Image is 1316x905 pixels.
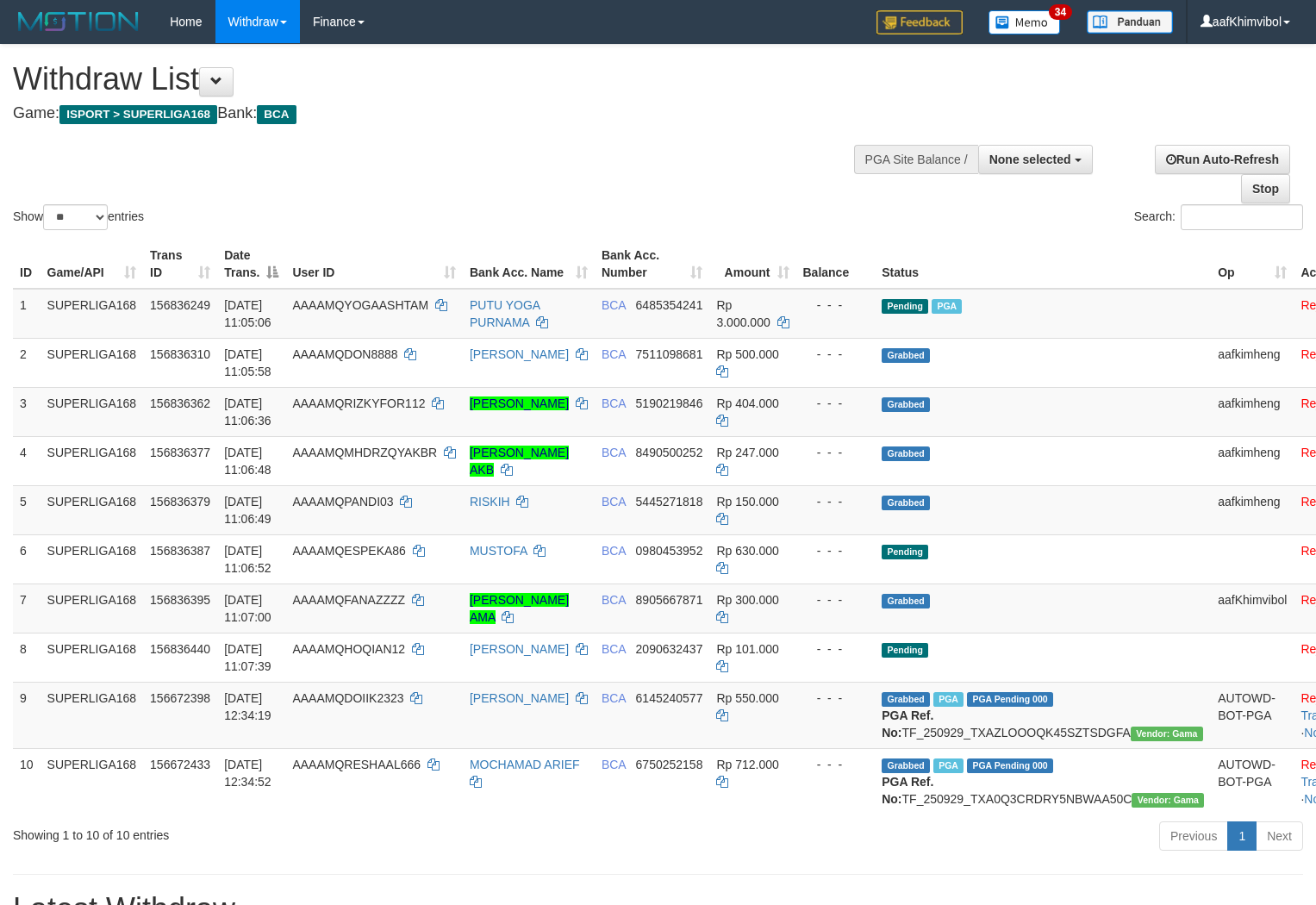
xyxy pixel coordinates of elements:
[803,542,869,559] div: - - -
[292,593,405,607] span: AAAAMQFANAZZZZ
[636,642,703,656] span: Copy 2090632437 to clipboard
[257,105,296,124] span: BCA
[59,105,217,124] span: ISPORT > SUPERLIGA168
[967,692,1053,707] span: PGA Pending
[882,708,933,740] b: PGA Ref. No:
[224,544,271,575] span: [DATE] 11:06:52
[150,298,210,312] span: 156836249
[1227,821,1257,851] a: 1
[217,240,285,289] th: Date Trans.: activate to sort column descending
[882,446,930,461] span: Grabbed
[602,544,626,558] span: BCA
[41,584,144,633] td: SUPERLIGA168
[292,396,425,410] span: AAAAMQRIZKYFOR112
[803,591,869,609] div: - - -
[41,387,144,436] td: SUPERLIGA168
[882,775,933,806] b: PGA Ref. No:
[224,495,271,526] span: [DATE] 11:06:49
[933,692,964,707] span: Marked by aafsoycanthlai
[292,691,403,705] span: AAAAMQDOIIK2323
[1049,4,1072,20] span: 34
[803,296,869,314] div: - - -
[13,62,860,97] h1: Withdraw List
[41,633,144,682] td: SUPERLIGA168
[716,593,778,607] span: Rp 300.000
[470,495,510,509] a: RISKIH
[602,446,626,459] span: BCA
[463,240,595,289] th: Bank Acc. Name: activate to sort column ascending
[636,593,703,607] span: Copy 8905667871 to clipboard
[803,756,869,773] div: - - -
[13,633,41,682] td: 8
[636,298,703,312] span: Copy 6485354241 to clipboard
[150,544,210,558] span: 156836387
[470,758,580,771] a: MOCHAMAD ARIEF
[1131,727,1203,741] span: Vendor URL: https://trx31.1velocity.biz
[150,347,210,361] span: 156836310
[41,682,144,748] td: SUPERLIGA168
[1256,821,1303,851] a: Next
[292,758,421,771] span: AAAAMQRESHAAL666
[1211,748,1294,814] td: AUTOWD-BOT-PGA
[1241,174,1290,203] a: Stop
[989,153,1071,166] span: None selected
[13,682,41,748] td: 9
[716,642,778,656] span: Rp 101.000
[1211,485,1294,534] td: aafkimheng
[882,545,928,559] span: Pending
[13,485,41,534] td: 5
[13,436,41,485] td: 4
[292,544,406,558] span: AAAAMQESPEKA86
[602,396,626,410] span: BCA
[716,691,778,705] span: Rp 550.000
[1211,240,1294,289] th: Op: activate to sort column ascending
[224,396,271,428] span: [DATE] 11:06:36
[224,347,271,378] span: [DATE] 11:05:58
[13,584,41,633] td: 7
[470,298,539,329] a: PUTU YOGA PURNAMA
[285,240,463,289] th: User ID: activate to sort column ascending
[709,240,795,289] th: Amount: activate to sort column ascending
[150,396,210,410] span: 156836362
[1211,387,1294,436] td: aafkimheng
[716,347,778,361] span: Rp 500.000
[150,642,210,656] span: 156836440
[13,820,535,844] div: Showing 1 to 10 of 10 entries
[292,347,397,361] span: AAAAMQDON8888
[13,387,41,436] td: 3
[224,446,271,477] span: [DATE] 11:06:48
[716,396,778,410] span: Rp 404.000
[716,298,770,329] span: Rp 3.000.000
[143,240,217,289] th: Trans ID: activate to sort column ascending
[803,493,869,510] div: - - -
[224,593,271,624] span: [DATE] 11:07:00
[470,642,569,656] a: [PERSON_NAME]
[636,446,703,459] span: Copy 8490500252 to clipboard
[716,446,778,459] span: Rp 247.000
[882,348,930,363] span: Grabbed
[602,642,626,656] span: BCA
[150,446,210,459] span: 156836377
[636,495,703,509] span: Copy 5445271818 to clipboard
[292,642,405,656] span: AAAAMQHOQIAN12
[470,446,569,477] a: [PERSON_NAME] AKB
[803,640,869,658] div: - - -
[292,495,393,509] span: AAAAMQPANDI03
[13,338,41,387] td: 2
[636,347,703,361] span: Copy 7511098681 to clipboard
[989,10,1061,34] img: Button%20Memo.svg
[224,758,271,789] span: [DATE] 12:34:52
[1155,145,1290,174] a: Run Auto-Refresh
[803,395,869,412] div: - - -
[150,495,210,509] span: 156836379
[41,485,144,534] td: SUPERLIGA168
[882,643,928,658] span: Pending
[875,682,1211,748] td: TF_250929_TXAZLOOOQK45SZTSDGFA
[41,748,144,814] td: SUPERLIGA168
[882,299,928,314] span: Pending
[1211,682,1294,748] td: AUTOWD-BOT-PGA
[1134,204,1303,230] label: Search:
[13,534,41,584] td: 6
[636,691,703,705] span: Copy 6145240577 to clipboard
[636,396,703,410] span: Copy 5190219846 to clipboard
